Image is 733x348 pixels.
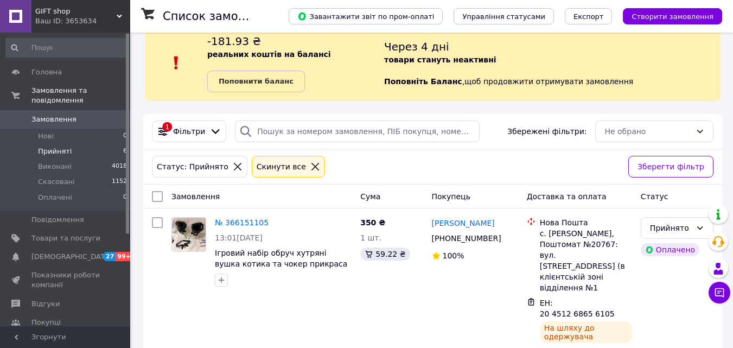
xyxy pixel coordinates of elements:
[573,12,604,21] span: Експорт
[103,252,116,261] span: 27
[384,34,720,92] div: , щоб продовжити отримувати замовлення
[565,8,613,24] button: Експорт
[5,38,128,58] input: Пошук
[123,147,127,156] span: 6
[172,218,206,251] img: Фото товару
[540,228,632,293] div: с. [PERSON_NAME], Поштомат №20767: вул. [STREET_ADDRESS] (в клієнтській зоні відділення №1
[215,233,263,242] span: 13:01[DATE]
[112,162,127,172] span: 4018
[31,115,77,124] span: Замовлення
[462,12,545,21] span: Управління статусами
[430,231,503,246] div: [PHONE_NUMBER]
[35,16,130,26] div: Ваш ID: 3653634
[219,77,294,85] b: Поповнити баланс
[540,217,632,228] div: Нова Пошта
[360,218,385,227] span: 350 ₴
[641,243,699,256] div: Оплачено
[632,12,713,21] span: Створити замовлення
[38,131,54,141] span: Нові
[384,77,462,86] b: Поповніть Баланс
[168,55,184,71] img: :exclamation:
[207,35,261,48] span: -181.93 ₴
[163,10,273,23] h1: Список замовлень
[507,126,587,137] span: Збережені фільтри:
[297,11,434,21] span: Завантажити звіт по пром-оплаті
[215,249,347,290] a: Ігровий набір обруч хутряні вушка котика та чокер прикраса на шию з бантом та дзвіночком One size...
[31,215,84,225] span: Повідомлення
[123,193,127,203] span: 0
[384,55,496,64] b: товари стануть неактивні
[432,218,495,229] a: [PERSON_NAME]
[638,161,704,173] span: Зберегти фільтр
[38,177,75,187] span: Скасовані
[31,86,130,105] span: Замовлення та повідомлення
[35,7,117,16] span: GIFT shop
[155,161,231,173] div: Статус: Прийнято
[38,193,72,203] span: Оплачені
[254,161,308,173] div: Cкинути все
[38,147,72,156] span: Прийняті
[454,8,554,24] button: Управління статусами
[112,177,127,187] span: 1152
[123,131,127,141] span: 0
[443,251,464,260] span: 100%
[641,192,668,201] span: Статус
[540,299,615,318] span: ЕН: 20 4512 6865 6105
[650,222,691,234] div: Прийнято
[360,248,410,261] div: 59.22 ₴
[360,192,380,201] span: Cума
[38,162,72,172] span: Виконані
[31,233,100,243] span: Товари та послуги
[289,8,443,24] button: Завантажити звіт по пром-оплаті
[207,50,331,59] b: реальних коштів на балансі
[628,156,713,178] button: Зберегти фільтр
[612,11,722,20] a: Створити замовлення
[540,321,632,343] div: На шляху до одержувача
[171,192,220,201] span: Замовлення
[207,71,305,92] a: Поповнити баланс
[31,299,60,309] span: Відгуки
[709,282,730,303] button: Чат з покупцем
[432,192,470,201] span: Покупець
[31,67,62,77] span: Головна
[604,125,691,137] div: Не обрано
[623,8,722,24] button: Створити замовлення
[384,40,449,53] span: Через 4 дні
[527,192,607,201] span: Доставка та оплата
[215,218,269,227] a: № 366151105
[31,270,100,290] span: Показники роботи компанії
[31,252,112,262] span: [DEMOGRAPHIC_DATA]
[116,252,133,261] span: 99+
[31,318,61,327] span: Покупці
[173,126,205,137] span: Фільтри
[171,217,206,252] a: Фото товару
[360,233,381,242] span: 1 шт.
[235,121,480,142] input: Пошук за номером замовлення, ПІБ покупця, номером телефону, Email, номером накладної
